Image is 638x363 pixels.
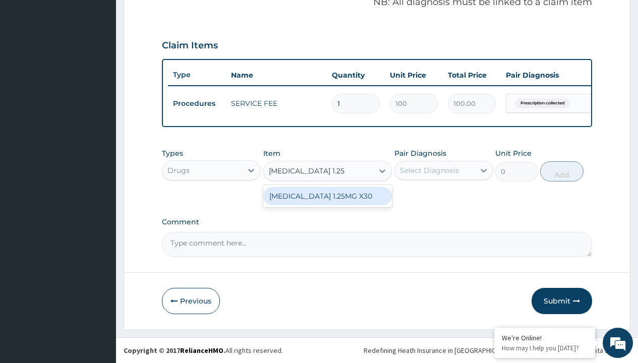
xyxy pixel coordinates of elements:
th: Type [168,66,226,84]
th: Quantity [327,65,385,85]
label: Unit Price [495,148,532,158]
td: SERVICE FEE [226,93,327,113]
div: We're Online! [502,333,588,342]
span: We're online! [59,114,139,216]
th: Name [226,65,327,85]
label: Types [162,149,183,158]
button: Add [540,161,583,181]
div: Drugs [167,165,190,175]
button: Submit [532,288,592,314]
strong: Copyright © 2017 . [124,346,225,355]
label: Item [263,148,280,158]
button: Previous [162,288,220,314]
div: Chat with us now [52,56,169,70]
th: Pair Diagnosis [501,65,612,85]
th: Total Price [443,65,501,85]
div: [MEDICAL_DATA] 1.25MG X30 [263,187,392,205]
span: Prescription collected [515,98,570,108]
div: Redefining Heath Insurance in [GEOGRAPHIC_DATA] using Telemedicine and Data Science! [364,345,630,355]
div: Minimize live chat window [165,5,190,29]
img: d_794563401_company_1708531726252_794563401 [19,50,41,76]
th: Unit Price [385,65,443,85]
div: Select Diagnosis [400,165,459,175]
footer: All rights reserved. [116,337,638,363]
label: Comment [162,218,592,226]
td: Procedures [168,94,226,113]
label: Pair Diagnosis [394,148,446,158]
h3: Claim Items [162,40,218,51]
textarea: Type your message and hit 'Enter' [5,250,192,285]
p: How may I help you today? [502,344,588,352]
a: RelianceHMO [180,346,223,355]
